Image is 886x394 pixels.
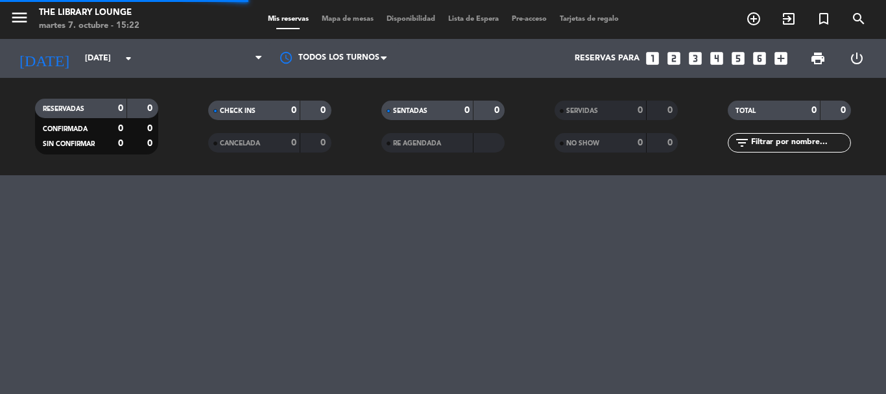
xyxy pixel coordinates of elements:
[750,136,850,150] input: Filtrar por nombre...
[781,11,796,27] i: exit_to_app
[734,135,750,151] i: filter_list
[566,108,598,114] span: SERVIDAS
[566,140,599,147] span: NO SHOW
[39,19,139,32] div: martes 7. octubre - 15:22
[121,51,136,66] i: arrow_drop_down
[43,126,88,132] span: CONFIRMADA
[505,16,553,23] span: Pre-acceso
[147,104,155,113] strong: 0
[315,16,380,23] span: Mapa de mesas
[575,54,640,63] span: Reservas para
[667,106,675,115] strong: 0
[118,104,123,113] strong: 0
[736,108,756,114] span: TOTAL
[291,138,296,147] strong: 0
[553,16,625,23] span: Tarjetas de regalo
[665,50,682,67] i: looks_two
[147,124,155,133] strong: 0
[118,124,123,133] strong: 0
[43,106,84,112] span: RESERVADAS
[147,139,155,148] strong: 0
[810,51,826,66] span: print
[380,16,442,23] span: Disponibilidad
[10,8,29,27] i: menu
[638,138,643,147] strong: 0
[644,50,661,67] i: looks_one
[849,51,865,66] i: power_settings_new
[10,8,29,32] button: menu
[261,16,315,23] span: Mis reservas
[393,108,427,114] span: SENTADAS
[837,39,876,78] div: LOG OUT
[708,50,725,67] i: looks_4
[841,106,848,115] strong: 0
[442,16,505,23] span: Lista de Espera
[220,140,260,147] span: CANCELADA
[464,106,470,115] strong: 0
[772,50,789,67] i: add_box
[746,11,761,27] i: add_circle_outline
[667,138,675,147] strong: 0
[291,106,296,115] strong: 0
[730,50,747,67] i: looks_5
[687,50,704,67] i: looks_3
[851,11,867,27] i: search
[320,106,328,115] strong: 0
[320,138,328,147] strong: 0
[811,106,817,115] strong: 0
[10,44,78,73] i: [DATE]
[393,140,441,147] span: RE AGENDADA
[751,50,768,67] i: looks_6
[816,11,832,27] i: turned_in_not
[118,139,123,148] strong: 0
[494,106,502,115] strong: 0
[220,108,256,114] span: CHECK INS
[638,106,643,115] strong: 0
[43,141,95,147] span: SIN CONFIRMAR
[39,6,139,19] div: The Library Lounge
